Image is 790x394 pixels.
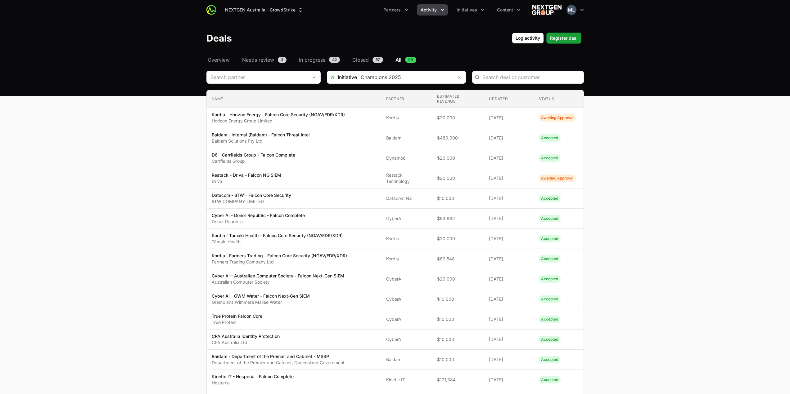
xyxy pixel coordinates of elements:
[437,336,479,343] span: $10,000
[437,135,479,141] span: $480,000
[453,71,466,83] button: Remove
[493,4,524,15] button: Content
[482,73,580,81] input: Search deal or customer
[216,4,524,15] div: Main navigation
[212,212,305,219] p: Cyber AI - Donor Republic - Falcon Complete
[212,132,310,138] p: Baidam - Internal (Baidam) - Falcon Threat Intel
[212,353,345,360] p: Baidam - Department of the Premier and Cabinet - MSSP
[212,158,295,164] p: Carrfields Group
[489,215,529,222] span: [DATE]
[207,71,308,83] input: Search partner
[437,236,479,242] span: $20,000
[437,195,479,201] span: $10,000
[351,56,384,64] a: Closed57
[437,215,479,222] span: $93,982
[212,319,262,325] p: True Protein
[489,296,529,302] span: [DATE]
[212,138,310,144] p: Baidam Solutions Pty Ltd
[437,115,479,121] span: $20,000
[212,178,281,184] p: Driva
[212,339,280,346] p: CPA Australia Ltd
[421,7,437,13] span: Activity
[206,33,232,44] h1: Deals
[453,4,488,15] div: Initiatives menu
[212,198,291,205] p: BTW COMPANY LIMITED
[516,34,540,42] span: Log activity
[386,276,427,282] span: CyberAI
[386,336,427,343] span: CyberAI
[380,4,412,15] div: Partners menu
[386,155,427,161] span: Dynamo6
[489,236,529,242] span: [DATE]
[394,56,418,64] a: All99
[212,239,343,245] p: Tāmaki Health
[212,313,262,319] p: True Protein Falcon Core
[212,192,291,198] p: Datacom - BTW - Falcon Core Security
[432,90,484,108] th: Estimated revenue
[567,5,576,15] img: Mustafa Larki
[386,236,427,242] span: Kordia
[493,4,524,15] div: Content menu
[212,118,345,124] p: Horizon Energy Group Limited
[308,71,320,83] div: Open
[437,155,479,161] span: $20,000
[212,232,343,239] p: Kordia | Tāmaki Health - Falcon Core Security (NGAV/EDR/XDR)
[386,316,427,322] span: CyberAI
[489,175,529,181] span: [DATE]
[221,4,307,15] div: Supplier switch menu
[395,56,401,64] span: All
[212,273,344,279] p: Cyber AI - Australian Computer Society - Falcon Next-Gen SIEM
[212,333,280,339] p: CPA Australia Identity Protection
[546,33,581,44] button: Register deal
[381,90,432,108] th: Partner
[212,259,347,265] p: Farmers Trading Company Ltd
[241,56,288,64] a: Needs review3
[484,90,534,108] th: Updated
[457,7,477,13] span: Initiatives
[212,219,305,225] p: Donor Republic
[212,152,295,158] p: D6 - Carrfields Group - Falcon Complete
[489,195,529,201] span: [DATE]
[212,172,281,178] p: Restack - Driva - Falcon NG SIEM
[206,5,216,15] img: ActivitySource
[437,175,479,181] span: $20,000
[212,360,345,366] p: Department of the Premier and Cabinet, Queensland Government
[380,4,412,15] button: Partners
[352,56,369,64] span: Closed
[489,276,529,282] span: [DATE]
[212,299,310,305] p: Grampians Wimmera Mallee Water
[489,256,529,262] span: [DATE]
[206,56,231,64] a: Overview
[550,34,578,42] span: Register deal
[534,90,583,108] th: Status
[437,256,479,262] span: $60,548
[405,57,416,63] span: 99
[437,316,479,322] span: $10,000
[489,316,529,322] span: [DATE]
[497,7,513,13] span: Content
[386,195,427,201] span: Datacom NZ
[386,215,427,222] span: CyberAI
[489,135,529,141] span: [DATE]
[212,374,294,380] p: Kinetic IT - Hesperia - Falcon Complete
[386,135,427,141] span: Baidam
[372,57,383,63] span: 57
[512,33,581,44] div: Primary actions
[327,73,357,81] span: Initiative
[386,356,427,363] span: Baidam
[437,276,479,282] span: $20,000
[489,377,529,383] span: [DATE]
[212,380,294,386] p: Hesperia
[208,56,230,64] span: Overview
[489,356,529,363] span: [DATE]
[453,4,488,15] button: Initiatives
[532,4,562,16] img: NEXTGEN Australia
[242,56,274,64] span: Needs review
[357,71,453,83] input: Search initiatives
[329,57,340,63] span: 42
[417,4,448,15] div: Activity menu
[489,155,529,161] span: [DATE]
[437,356,479,363] span: $10,000
[512,33,544,44] button: Log activity
[437,377,479,383] span: $171,384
